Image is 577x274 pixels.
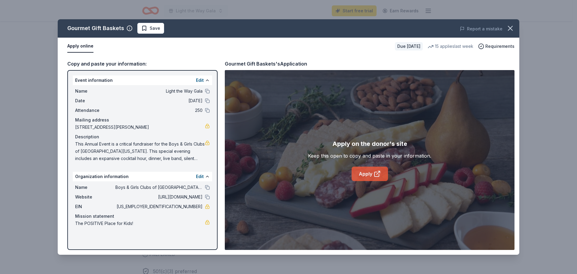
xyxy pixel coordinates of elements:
span: The POSITIVE Place for Kids! [75,220,205,227]
span: EIN [75,203,115,210]
span: Date [75,97,115,104]
button: Edit [196,173,204,180]
div: Event information [73,75,212,85]
span: Name [75,88,115,95]
div: Mailing address [75,116,210,124]
span: Attendance [75,107,115,114]
span: [STREET_ADDRESS][PERSON_NAME] [75,124,205,131]
div: Description [75,133,210,140]
span: Light the Way Gala [115,88,203,95]
span: Website [75,193,115,201]
div: Copy and paste your information: [67,60,218,68]
button: Apply online [67,40,93,53]
span: This Annual Event is a critical fundraiser for the Boys & Girls Clubs of [GEOGRAPHIC_DATA][US_STA... [75,140,205,162]
span: 250 [115,107,203,114]
div: Organization information [73,172,212,181]
div: Keep this open to copy and paste in your information. [308,152,431,159]
div: Due [DATE] [395,42,423,51]
button: Requirements [478,43,514,50]
span: Save [150,25,160,32]
div: Gourmet Gift Baskets [67,23,124,33]
div: 15 applies last week [428,43,473,50]
button: Edit [196,77,204,84]
div: Mission statement [75,213,210,220]
span: Requirements [485,43,514,50]
span: [URL][DOMAIN_NAME] [115,193,203,201]
a: Apply [352,167,388,181]
span: Boys & Girls Clubs of [GEOGRAPHIC_DATA][US_STATE] [115,184,203,191]
span: Name [75,184,115,191]
span: [US_EMPLOYER_IDENTIFICATION_NUMBER] [115,203,203,210]
button: Save [137,23,164,34]
span: [DATE] [115,97,203,104]
div: Gourmet Gift Baskets's Application [225,60,307,68]
div: Apply on the donor's site [332,139,407,149]
button: Report a mistake [460,25,502,32]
